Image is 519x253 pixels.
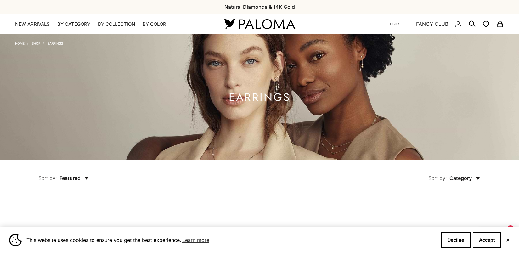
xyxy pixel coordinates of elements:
span: USD $ [390,21,400,27]
a: NEW ARRIVALS [15,21,50,27]
summary: By Color [143,21,166,27]
button: Accept [473,232,501,248]
summary: By Collection [98,21,135,27]
span: Sort by: [38,175,57,181]
span: This website uses cookies to ensure you get the best experience. [26,235,436,245]
button: Sort by: Featured [24,160,104,187]
span: Category [449,175,481,181]
a: Earrings [48,42,63,45]
a: Learn more [181,235,210,245]
span: Sort by: [428,175,447,181]
p: Natural Diamonds & 14K Gold [224,3,295,11]
a: Shop [32,42,40,45]
nav: Breadcrumb [15,40,63,45]
nav: Secondary navigation [390,14,504,34]
nav: Primary navigation [15,21,209,27]
button: USD $ [390,21,407,27]
h1: Earrings [229,93,291,101]
button: Sort by: Category [414,160,495,187]
a: Home [15,42,25,45]
img: Cookie banner [9,234,22,246]
button: Close [506,238,510,242]
span: Featured [59,175,89,181]
button: Decline [441,232,471,248]
a: FANCY CLUB [416,20,448,28]
summary: By Category [57,21,90,27]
